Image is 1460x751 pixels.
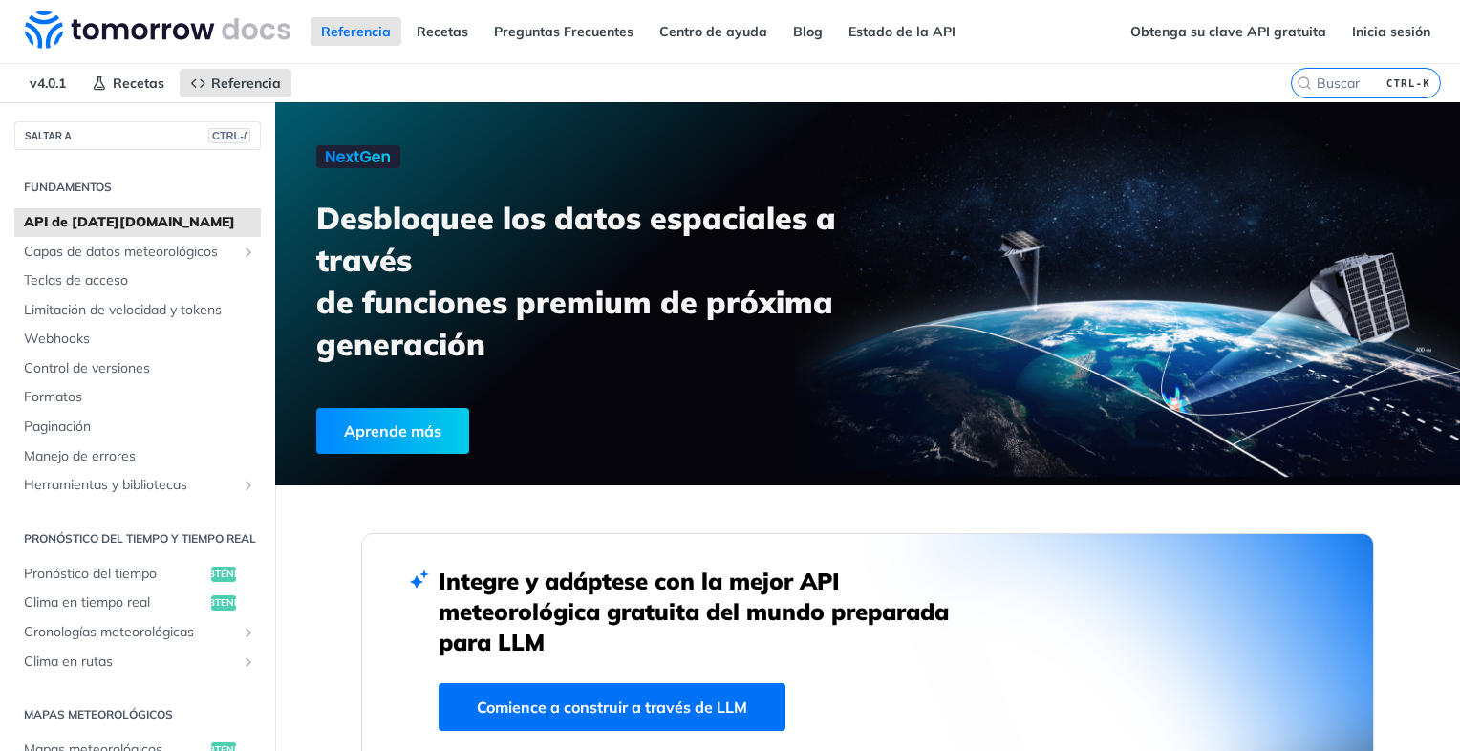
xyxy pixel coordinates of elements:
a: Blog [783,17,833,46]
button: Mostrar subpáginas para las líneas de tiempo meteorológicas [241,625,256,640]
span: Clima en tiempo real [24,593,206,612]
span: Paginación [24,418,256,437]
span: Teclas de acceso [24,271,256,290]
a: Herramientas y bibliotecasMostrar subpáginas para Herramientas y bibliotecas [14,471,261,500]
a: Webhooks [14,325,261,354]
span: Obtener [211,567,236,582]
button: Mostrar subpáginas para capas de datos meteorológicos [241,245,256,260]
svg: Buscar [1297,75,1312,91]
span: CTRL-/ [208,128,250,143]
h2: Fundamentos [14,179,261,196]
font: Integre y adáptese con la mejor API meteorológica gratuita del mundo preparada para LLM [439,567,949,656]
a: Centro de ayuda [649,17,778,46]
span: Obtener [211,595,236,611]
a: Control de versiones [14,354,261,383]
button: Mostrar subpáginas para Tiempo en Rutas [241,654,256,670]
img: Próxima generación [316,145,400,168]
a: Paginación [14,413,261,441]
a: Manejo de errores [14,442,261,471]
img: Tomorrow.io Documentos de la API meteorológica [25,11,290,49]
span: Formatos [24,388,256,407]
a: Recetas [81,69,175,97]
a: Aprende más [316,408,774,454]
span: Pronóstico del tiempo [24,565,206,584]
a: Formatos [14,383,261,412]
button: Mostrar subpáginas para Herramientas y bibliotecas [241,478,256,493]
h2: Pronóstico del tiempo y tiempo real [14,530,261,547]
span: Capas de datos meteorológicos [24,243,236,262]
span: Herramientas y bibliotecas [24,476,236,495]
a: API de [DATE][DOMAIN_NAME] [14,208,261,237]
a: Limitación de velocidad y tokens [14,296,261,325]
a: Referencia [180,69,291,97]
a: Clima en rutasMostrar subpáginas para Tiempo en Rutas [14,648,261,676]
a: Recetas [406,17,479,46]
a: Estado de la API [838,17,966,46]
a: Comience a construir a través de LLM [439,683,785,731]
a: Capas de datos meteorológicosMostrar subpáginas para capas de datos meteorológicos [14,238,261,267]
span: Control de versiones [24,359,256,378]
a: Pronóstico del tiempoObtener [14,560,261,589]
h3: Desbloquee los datos espaciales a través de funciones premium de próxima generación [316,197,889,365]
a: Referencia [311,17,401,46]
span: Cronologías meteorológicas [24,623,236,642]
a: Preguntas Frecuentes [483,17,644,46]
a: Obtenga su clave API gratuita [1120,17,1337,46]
span: Referencia [211,75,281,92]
span: v4.0.1 [19,69,76,97]
span: Clima en rutas [24,653,236,672]
button: SALTAR ACTRL-/ [14,121,261,150]
span: API de [DATE][DOMAIN_NAME] [24,213,256,232]
span: Limitación de velocidad y tokens [24,301,256,320]
h2: Mapas meteorológicos [14,706,261,723]
div: Aprende más [316,408,469,454]
span: Recetas [113,75,164,92]
kbd: CTRL-K [1382,74,1435,93]
a: Cronologías meteorológicasMostrar subpáginas para las líneas de tiempo meteorológicas [14,618,261,647]
span: Manejo de errores [24,447,256,466]
a: Inicia sesión [1342,17,1441,46]
span: Webhooks [24,330,256,349]
a: Teclas de acceso [14,267,261,295]
a: Clima en tiempo realObtener [14,589,261,617]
